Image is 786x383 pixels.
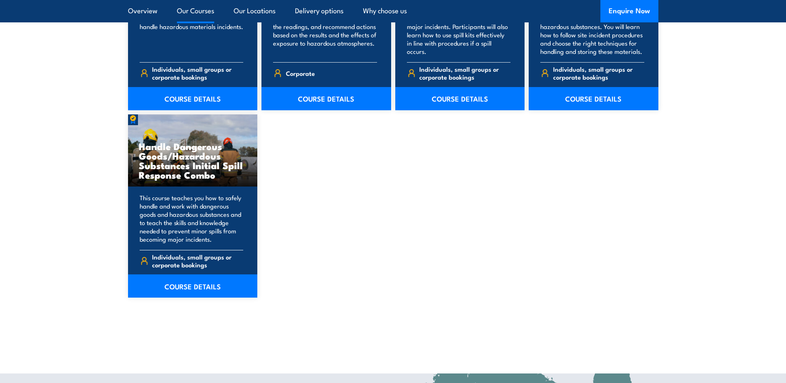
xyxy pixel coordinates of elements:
a: COURSE DETAILS [128,274,258,298]
span: Corporate [286,67,315,80]
span: Individuals, small groups or corporate bookings [152,65,243,81]
span: Individuals, small groups or corporate bookings [419,65,510,81]
span: Individuals, small groups or corporate bookings [553,65,644,81]
span: Individuals, small groups or corporate bookings [152,253,243,269]
h3: Handle Dangerous Goods/Hazardous Substances Initial Spill Response Combo [139,141,247,179]
a: COURSE DETAILS [395,87,525,110]
a: COURSE DETAILS [261,87,391,110]
a: COURSE DETAILS [529,87,658,110]
a: COURSE DETAILS [128,87,258,110]
p: This course teaches you how to safely handle and work with dangerous goods and hazardous substanc... [140,194,244,243]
